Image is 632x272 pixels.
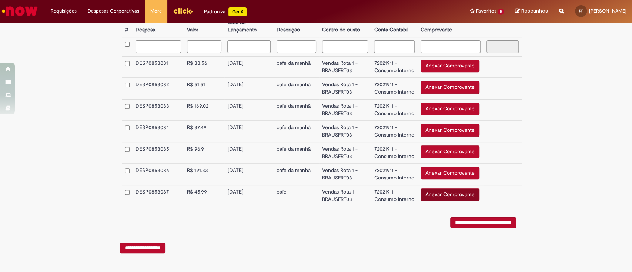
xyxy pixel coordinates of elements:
td: DESP0853083 [133,99,184,121]
th: # [122,16,133,37]
td: cafe da manhã [274,142,320,164]
td: R$ 96.91 [184,142,224,164]
td: DESP0853081 [133,56,184,78]
td: cafe da manhã [274,56,320,78]
td: Vendas Rota 1 - BRAUSFRT03 [319,99,371,121]
span: Despesas Corporativas [88,7,139,15]
th: Centro de custo [319,16,371,37]
td: Anexar Comprovante [418,185,484,206]
td: cafe da manhã [274,78,320,99]
td: 72021911 - Consumo Interno [371,185,417,206]
th: Descrição [274,16,320,37]
td: Anexar Comprovante [418,164,484,185]
td: cafe [274,185,320,206]
button: Anexar Comprovante [421,103,479,115]
td: [DATE] [224,56,273,78]
td: Vendas Rota 1 - BRAUSFRT03 [319,142,371,164]
td: cafe da manhã [274,164,320,185]
span: More [150,7,162,15]
td: 72021911 - Consumo Interno [371,142,417,164]
th: Comprovante [418,16,484,37]
td: DESP0853085 [133,142,184,164]
img: click_logo_yellow_360x200.png [173,5,193,16]
td: Anexar Comprovante [418,56,484,78]
td: [DATE] [224,164,273,185]
td: DESP0853084 [133,121,184,142]
button: Anexar Comprovante [421,124,479,137]
span: Requisições [51,7,77,15]
td: [DATE] [224,99,273,121]
td: 72021911 - Consumo Interno [371,56,417,78]
td: DESP0853086 [133,164,184,185]
td: [DATE] [224,78,273,99]
button: Anexar Comprovante [421,145,479,158]
td: R$ 169.02 [184,99,224,121]
td: Anexar Comprovante [418,142,484,164]
span: Rascunhos [521,7,548,14]
td: Anexar Comprovante [418,78,484,99]
button: Anexar Comprovante [421,81,479,94]
td: Anexar Comprovante [418,121,484,142]
button: Anexar Comprovante [421,60,479,72]
td: [DATE] [224,185,273,206]
td: R$ 51.51 [184,78,224,99]
td: 72021911 - Consumo Interno [371,78,417,99]
td: Vendas Rota 1 - BRAUSFRT03 [319,121,371,142]
span: 8 [498,9,504,15]
td: Vendas Rota 1 - BRAUSFRT03 [319,56,371,78]
td: 72021911 - Consumo Interno [371,99,417,121]
button: Anexar Comprovante [421,188,479,201]
td: cafe da manhã [274,99,320,121]
td: Vendas Rota 1 - BRAUSFRT03 [319,164,371,185]
th: Valor [184,16,224,37]
th: Despesa [133,16,184,37]
th: Conta Contabil [371,16,417,37]
td: R$ 45.99 [184,185,224,206]
td: R$ 37.49 [184,121,224,142]
img: ServiceNow [1,4,39,19]
td: Vendas Rota 1 - BRAUSFRT03 [319,78,371,99]
th: Data de Lançamento [224,16,273,37]
span: [PERSON_NAME] [589,8,626,14]
span: RF [579,9,583,13]
a: Rascunhos [515,8,548,15]
span: Favoritos [476,7,496,15]
td: Vendas Rota 1 - BRAUSFRT03 [319,185,371,206]
td: cafe da manhã [274,121,320,142]
td: 72021911 - Consumo Interno [371,121,417,142]
td: R$ 38.56 [184,56,224,78]
td: [DATE] [224,121,273,142]
td: DESP0853082 [133,78,184,99]
div: Padroniza [204,7,247,16]
td: 72021911 - Consumo Interno [371,164,417,185]
td: DESP0853087 [133,185,184,206]
td: Anexar Comprovante [418,99,484,121]
button: Anexar Comprovante [421,167,479,179]
p: +GenAi [228,7,247,16]
td: [DATE] [224,142,273,164]
td: R$ 191.33 [184,164,224,185]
